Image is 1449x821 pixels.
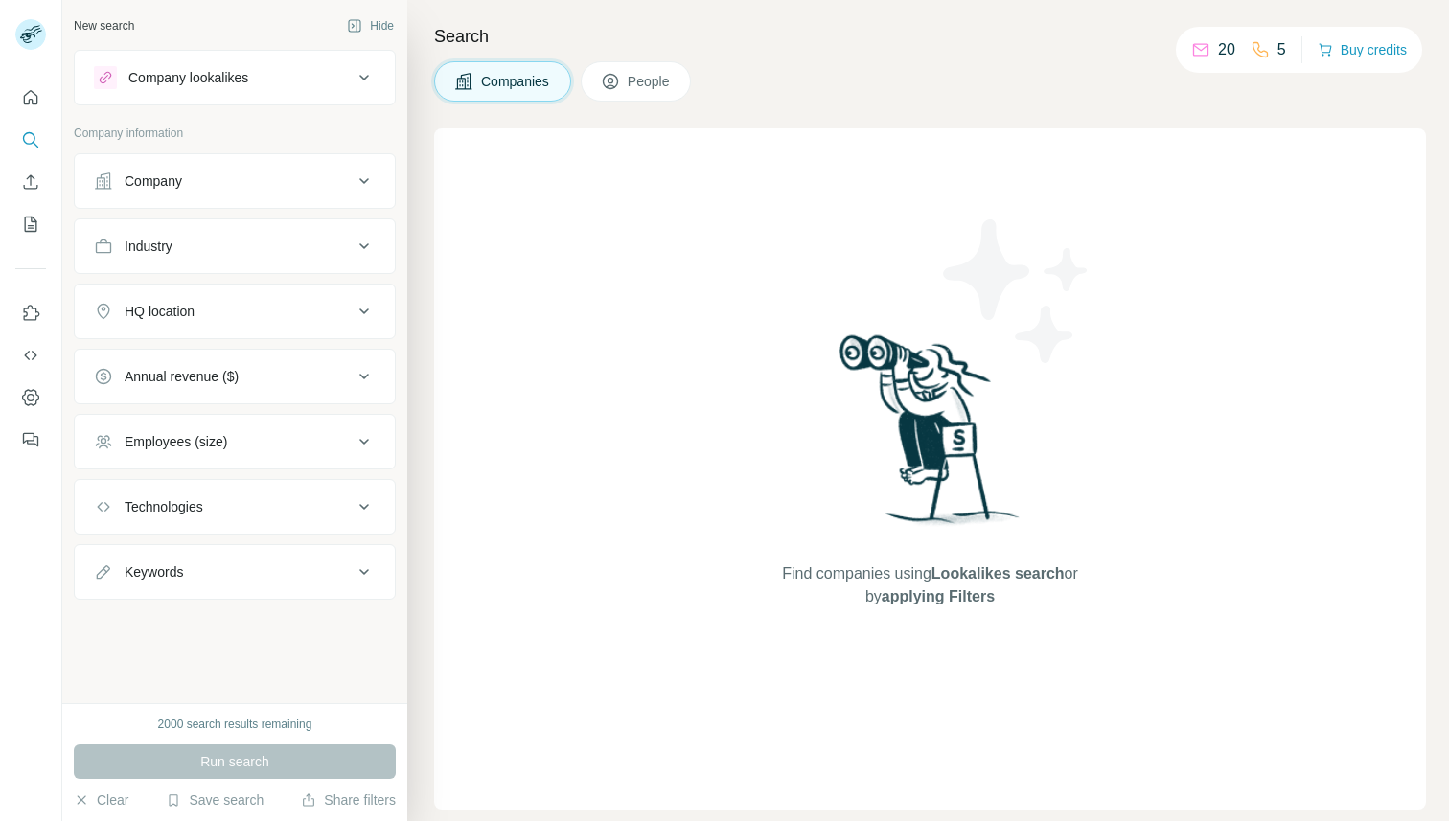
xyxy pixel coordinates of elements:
[74,790,128,810] button: Clear
[75,419,395,465] button: Employees (size)
[301,790,396,810] button: Share filters
[15,296,46,331] button: Use Surfe on LinkedIn
[125,367,239,386] div: Annual revenue ($)
[628,72,672,91] span: People
[128,68,248,87] div: Company lookalikes
[333,11,407,40] button: Hide
[776,562,1083,608] span: Find companies using or by
[125,432,227,451] div: Employees (size)
[75,288,395,334] button: HQ location
[74,17,134,34] div: New search
[75,158,395,204] button: Company
[1277,38,1286,61] p: 5
[125,237,172,256] div: Industry
[1318,36,1407,63] button: Buy credits
[434,23,1426,50] h4: Search
[75,549,395,595] button: Keywords
[125,171,182,191] div: Company
[931,565,1065,582] span: Lookalikes search
[158,716,312,733] div: 2000 search results remaining
[125,562,183,582] div: Keywords
[75,55,395,101] button: Company lookalikes
[125,302,195,321] div: HQ location
[125,497,203,516] div: Technologies
[1218,38,1235,61] p: 20
[166,790,264,810] button: Save search
[15,380,46,415] button: Dashboard
[15,207,46,241] button: My lists
[75,223,395,269] button: Industry
[15,165,46,199] button: Enrich CSV
[15,422,46,457] button: Feedback
[74,125,396,142] p: Company information
[15,123,46,157] button: Search
[75,353,395,399] button: Annual revenue ($)
[481,72,551,91] span: Companies
[15,80,46,115] button: Quick start
[931,205,1103,377] img: Surfe Illustration - Stars
[75,484,395,530] button: Technologies
[831,330,1030,543] img: Surfe Illustration - Woman searching with binoculars
[15,338,46,373] button: Use Surfe API
[882,588,995,604] span: applying Filters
